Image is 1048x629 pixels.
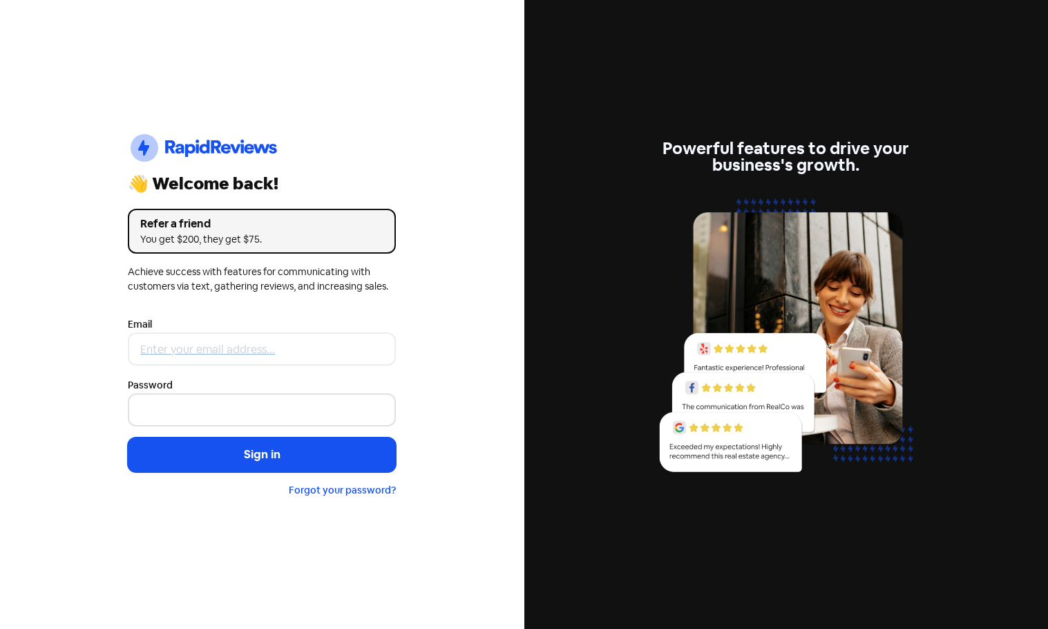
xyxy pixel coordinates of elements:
[128,378,173,393] label: Password
[652,190,920,488] img: reviews
[289,484,396,496] a: Forgot your password?
[652,140,920,173] div: Powerful features to drive your business's growth.
[128,332,396,366] input: Enter your email address...
[140,232,383,247] div: You get $200, they get $75.
[140,216,383,232] div: Refer a friend
[128,317,152,332] label: Email
[128,438,396,472] button: Sign in
[128,176,396,192] div: 👋 Welcome back!
[128,265,396,294] div: Achieve success with features for communicating with customers via text, gathering reviews, and i...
